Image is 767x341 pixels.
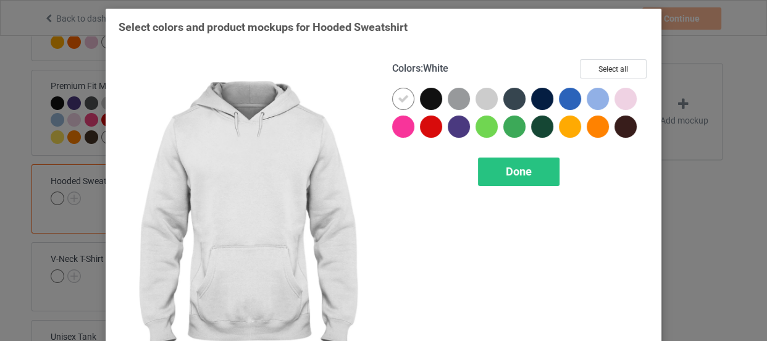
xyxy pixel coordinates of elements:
h4: : [392,62,448,75]
span: Colors [392,62,421,74]
span: Select colors and product mockups for Hooded Sweatshirt [119,20,408,33]
span: Done [506,165,532,178]
button: Select all [580,59,647,78]
span: White [423,62,448,74]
